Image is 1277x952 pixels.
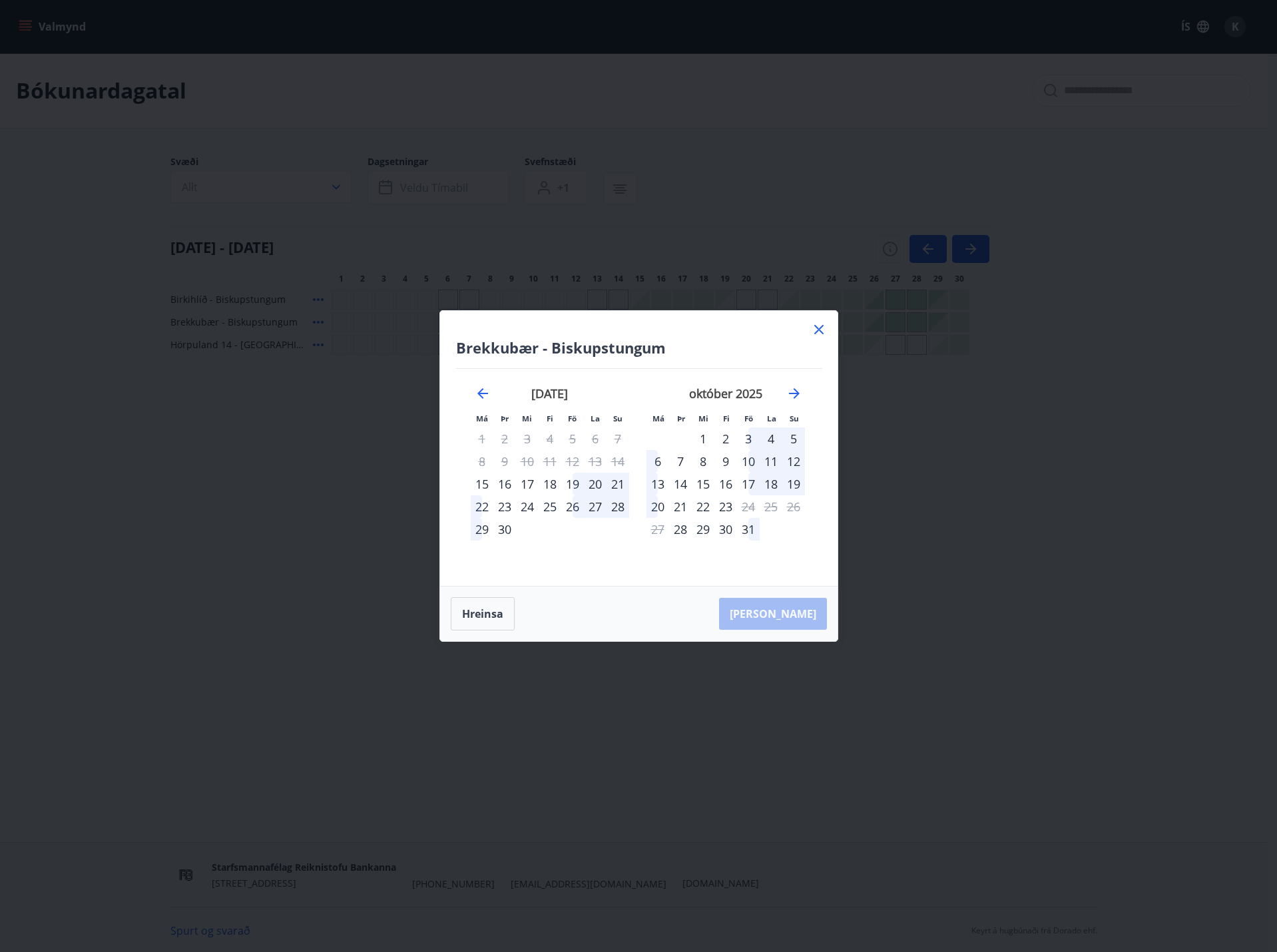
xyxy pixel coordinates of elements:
td: Choose fimmtudagur, 18. september 2025 as your check-in date. It’s available. [539,473,561,495]
td: Choose miðvikudagur, 24. september 2025 as your check-in date. It’s available. [516,495,539,518]
div: 15 [692,473,714,495]
td: Choose laugardagur, 27. september 2025 as your check-in date. It’s available. [584,495,607,518]
div: Move forward to switch to the next month. [786,385,802,401]
td: Not available. mánudagur, 27. október 2025 [646,518,669,541]
h4: Brekkubær - Biskupstungum [456,338,822,357]
div: 25 [539,495,561,518]
small: La [591,413,600,423]
td: Choose mánudagur, 29. september 2025 as your check-in date. It’s available. [471,518,493,541]
div: 18 [539,473,561,495]
td: Not available. laugardagur, 25. október 2025 [760,495,782,518]
td: Choose sunnudagur, 21. september 2025 as your check-in date. It’s available. [607,473,629,495]
td: Not available. miðvikudagur, 10. september 2025 [516,450,539,473]
small: Fi [547,413,553,423]
small: Má [476,413,488,423]
td: Choose fimmtudagur, 9. október 2025 as your check-in date. It’s available. [714,450,737,473]
td: Not available. þriðjudagur, 9. september 2025 [493,450,516,473]
div: Aðeins innritun í boði [471,473,493,495]
div: 30 [493,518,516,541]
td: Choose föstudagur, 10. október 2025 as your check-in date. It’s available. [737,450,760,473]
td: Choose laugardagur, 4. október 2025 as your check-in date. It’s available. [760,427,782,450]
td: Choose sunnudagur, 28. september 2025 as your check-in date. It’s available. [607,495,629,518]
td: Choose laugardagur, 20. september 2025 as your check-in date. It’s available. [584,473,607,495]
div: 21 [607,473,629,495]
td: Choose föstudagur, 31. október 2025 as your check-in date. It’s available. [737,518,760,541]
td: Not available. laugardagur, 13. september 2025 [584,450,607,473]
td: Choose þriðjudagur, 21. október 2025 as your check-in date. It’s available. [669,495,692,518]
td: Not available. föstudagur, 12. september 2025 [561,450,584,473]
div: 14 [669,473,692,495]
td: Choose fimmtudagur, 25. september 2025 as your check-in date. It’s available. [539,495,561,518]
td: Choose þriðjudagur, 16. september 2025 as your check-in date. It’s available. [493,473,516,495]
div: Aðeins útritun í boði [737,495,760,518]
div: 29 [692,518,714,541]
td: Choose mánudagur, 20. október 2025 as your check-in date. It’s available. [646,495,669,518]
td: Choose sunnudagur, 19. október 2025 as your check-in date. It’s available. [782,473,805,495]
div: 4 [760,427,782,450]
td: Choose þriðjudagur, 30. september 2025 as your check-in date. It’s available. [493,518,516,541]
div: 22 [692,495,714,518]
div: 10 [737,450,760,473]
div: 31 [737,518,760,541]
small: Mi [698,413,708,423]
td: Choose mánudagur, 13. október 2025 as your check-in date. It’s available. [646,473,669,495]
div: 8 [692,450,714,473]
div: Calendar [456,369,822,570]
div: 17 [737,473,760,495]
div: 18 [760,473,782,495]
td: Choose miðvikudagur, 8. október 2025 as your check-in date. It’s available. [692,450,714,473]
td: Choose þriðjudagur, 23. september 2025 as your check-in date. It’s available. [493,495,516,518]
div: 17 [516,473,539,495]
div: Move backward to switch to the previous month. [475,385,491,401]
td: Choose miðvikudagur, 22. október 2025 as your check-in date. It’s available. [692,495,714,518]
div: 30 [714,518,737,541]
td: Choose mánudagur, 6. október 2025 as your check-in date. It’s available. [646,450,669,473]
div: 2 [714,427,737,450]
td: Choose miðvikudagur, 1. október 2025 as your check-in date. It’s available. [692,427,714,450]
div: 13 [646,473,669,495]
td: Not available. sunnudagur, 7. september 2025 [607,427,629,450]
td: Choose föstudagur, 19. september 2025 as your check-in date. It’s available. [561,473,584,495]
small: Fö [744,413,753,423]
small: Má [652,413,664,423]
td: Not available. laugardagur, 6. september 2025 [584,427,607,450]
small: Su [790,413,799,423]
div: 9 [714,450,737,473]
td: Not available. þriðjudagur, 2. september 2025 [493,427,516,450]
div: Aðeins innritun í boði [669,518,692,541]
td: Not available. miðvikudagur, 3. september 2025 [516,427,539,450]
td: Choose föstudagur, 17. október 2025 as your check-in date. It’s available. [737,473,760,495]
td: Not available. föstudagur, 5. september 2025 [561,427,584,450]
td: Not available. mánudagur, 1. september 2025 [471,427,493,450]
td: Choose laugardagur, 11. október 2025 as your check-in date. It’s available. [760,450,782,473]
small: Fi [723,413,730,423]
td: Choose þriðjudagur, 14. október 2025 as your check-in date. It’s available. [669,473,692,495]
div: 16 [493,473,516,495]
div: 23 [714,495,737,518]
td: Choose mánudagur, 22. september 2025 as your check-in date. It’s available. [471,495,493,518]
div: 20 [584,473,607,495]
td: Not available. sunnudagur, 26. október 2025 [782,495,805,518]
div: 24 [516,495,539,518]
small: Fö [568,413,577,423]
td: Choose föstudagur, 26. september 2025 as your check-in date. It’s available. [561,495,584,518]
td: Choose fimmtudagur, 2. október 2025 as your check-in date. It’s available. [714,427,737,450]
td: Choose laugardagur, 18. október 2025 as your check-in date. It’s available. [760,473,782,495]
div: 28 [607,495,629,518]
td: Choose fimmtudagur, 16. október 2025 as your check-in date. It’s available. [714,473,737,495]
div: 21 [669,495,692,518]
td: Choose miðvikudagur, 17. september 2025 as your check-in date. It’s available. [516,473,539,495]
div: 5 [782,427,805,450]
td: Not available. sunnudagur, 14. september 2025 [607,450,629,473]
td: Choose sunnudagur, 12. október 2025 as your check-in date. It’s available. [782,450,805,473]
small: Mi [522,413,532,423]
div: 19 [782,473,805,495]
div: 6 [646,450,669,473]
div: 23 [493,495,516,518]
div: 11 [760,450,782,473]
small: Þr [501,413,509,423]
td: Choose föstudagur, 3. október 2025 as your check-in date. It’s available. [737,427,760,450]
div: 20 [646,495,669,518]
td: Choose þriðjudagur, 28. október 2025 as your check-in date. It’s available. [669,518,692,541]
td: Choose fimmtudagur, 23. október 2025 as your check-in date. It’s available. [714,495,737,518]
